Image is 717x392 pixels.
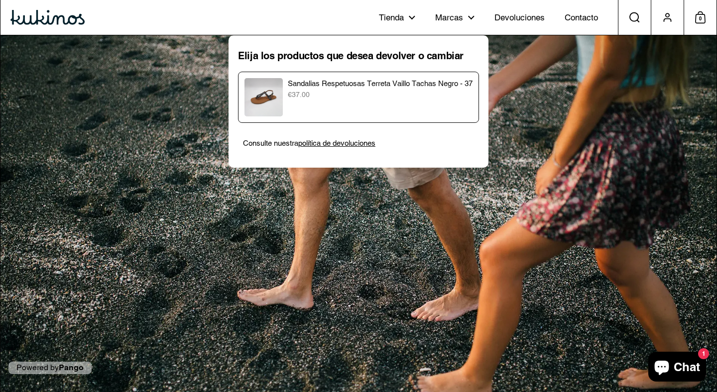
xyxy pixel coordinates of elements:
[565,12,598,23] span: Contacto
[238,49,478,62] h1: Elija los productos que desea devolver o cambiar
[435,12,463,23] span: Marcas
[369,3,425,31] a: Tienda
[425,3,484,31] a: Marcas
[484,3,555,31] a: Devoluciones
[695,12,706,25] span: 0
[298,139,375,147] a: política de devoluciones
[8,362,92,374] p: Powered by
[494,12,545,23] span: Devoluciones
[288,90,473,100] p: €37.00
[243,137,474,149] div: Consulte nuestra
[244,78,283,116] img: sandalias-respetuosas-terreta-vaillo-negro-tachas-kukinos-1.webp
[645,352,709,384] inbox-online-store-chat: Chat de la tienda online Shopify
[379,12,404,23] span: Tienda
[59,363,84,372] a: Pango
[288,78,473,90] p: Sandalias Respetuosas Terreta Vaillo Tachas Negro - 37
[555,3,608,31] a: Contacto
